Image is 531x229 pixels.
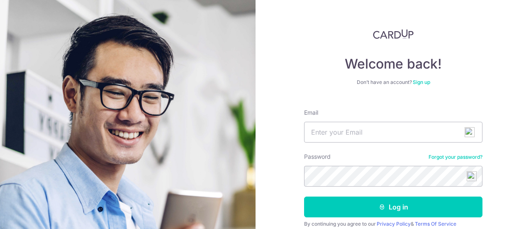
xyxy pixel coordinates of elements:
[413,79,430,85] a: Sign up
[304,153,331,161] label: Password
[304,122,482,143] input: Enter your Email
[304,56,482,72] h4: Welcome back!
[415,221,456,227] a: Terms Of Service
[429,154,482,160] a: Forgot your password?
[373,29,414,39] img: CardUp Logo
[304,108,318,117] label: Email
[377,221,411,227] a: Privacy Policy
[465,127,475,137] img: npw-badge-icon-locked.svg
[304,221,482,227] div: By continuing you agree to our &
[304,197,482,217] button: Log in
[467,171,477,181] img: npw-badge-icon-locked.svg
[304,79,482,86] div: Don’t have an account?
